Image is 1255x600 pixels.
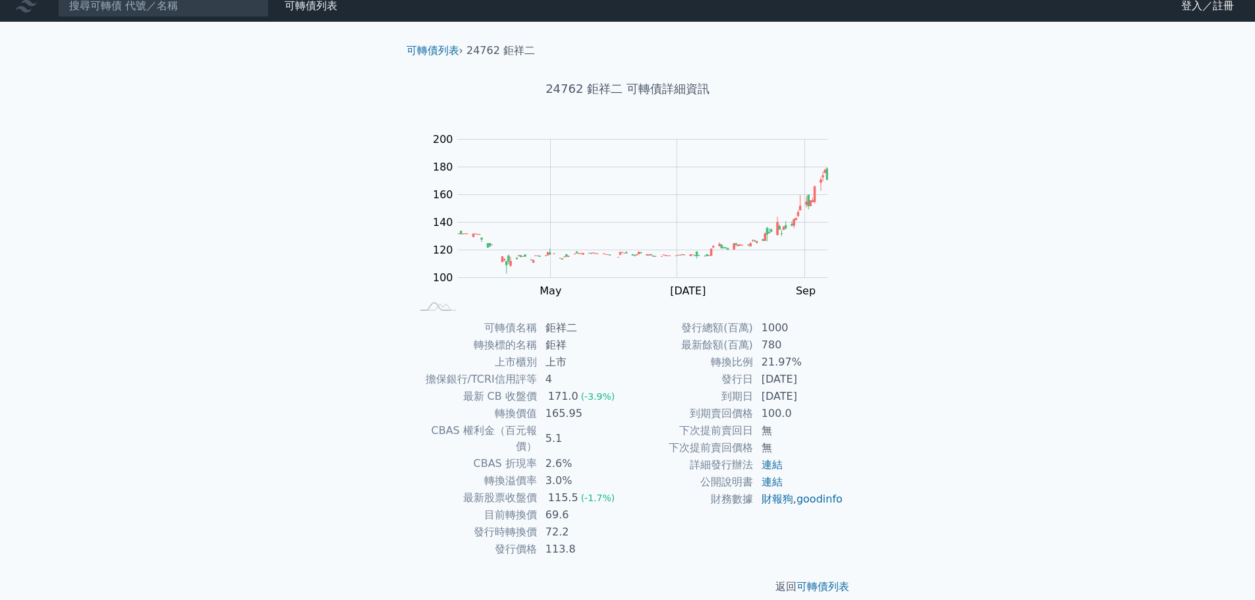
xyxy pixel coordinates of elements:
td: 發行日 [628,371,754,388]
tspan: Sep [796,285,816,297]
td: 發行時轉換價 [412,524,538,541]
div: 115.5 [545,490,581,506]
tspan: 100 [433,271,453,284]
a: 財報狗 [762,493,793,505]
td: 1000 [754,319,844,337]
div: 聊天小工具 [1189,537,1255,600]
td: 詳細發行辦法 [628,456,754,474]
td: 轉換比例 [628,354,754,371]
td: 到期賣回價格 [628,405,754,422]
td: 轉換溢價率 [412,472,538,489]
span: (-3.9%) [581,391,615,402]
p: 返回 [396,579,860,595]
td: 擔保銀行/TCRI信用評等 [412,371,538,388]
tspan: 180 [433,161,453,173]
span: (-1.7%) [581,493,615,503]
td: 780 [754,337,844,354]
td: 無 [754,439,844,456]
td: CBAS 折現率 [412,455,538,472]
h1: 24762 鉅祥二 可轉債詳細資訊 [396,80,860,98]
a: 連結 [762,476,783,488]
td: 100.0 [754,405,844,422]
td: 鉅祥 [538,337,628,354]
td: 轉換價值 [412,405,538,422]
a: 連結 [762,458,783,471]
td: 最新餘額(百萬) [628,337,754,354]
td: 5.1 [538,422,628,455]
a: 可轉債列表 [796,580,849,593]
td: 無 [754,422,844,439]
td: 發行總額(百萬) [628,319,754,337]
tspan: 120 [433,244,453,256]
tspan: 200 [433,133,453,146]
td: 到期日 [628,388,754,405]
td: 3.0% [538,472,628,489]
tspan: 160 [433,188,453,201]
td: 最新 CB 收盤價 [412,388,538,405]
td: 2.6% [538,455,628,472]
a: goodinfo [796,493,843,505]
tspan: May [540,285,561,297]
td: 轉換標的名稱 [412,337,538,354]
tspan: [DATE] [670,285,706,297]
td: 165.95 [538,405,628,422]
li: › [406,43,463,59]
td: 目前轉換價 [412,506,538,524]
td: 4 [538,371,628,388]
td: 113.8 [538,541,628,558]
td: 財務數據 [628,491,754,508]
g: Chart [426,133,848,297]
td: 72.2 [538,524,628,541]
div: 171.0 [545,389,581,404]
td: [DATE] [754,371,844,388]
td: 上市櫃別 [412,354,538,371]
td: 最新股票收盤價 [412,489,538,506]
td: 21.97% [754,354,844,371]
td: CBAS 權利金（百元報價） [412,422,538,455]
td: 下次提前賣回價格 [628,439,754,456]
td: , [754,491,844,508]
li: 24762 鉅祥二 [466,43,535,59]
td: [DATE] [754,388,844,405]
td: 可轉債名稱 [412,319,538,337]
td: 上市 [538,354,628,371]
iframe: Chat Widget [1189,537,1255,600]
tspan: 140 [433,216,453,229]
td: 69.6 [538,506,628,524]
a: 可轉債列表 [406,44,459,57]
td: 公開說明書 [628,474,754,491]
td: 發行價格 [412,541,538,558]
td: 下次提前賣回日 [628,422,754,439]
td: 鉅祥二 [538,319,628,337]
